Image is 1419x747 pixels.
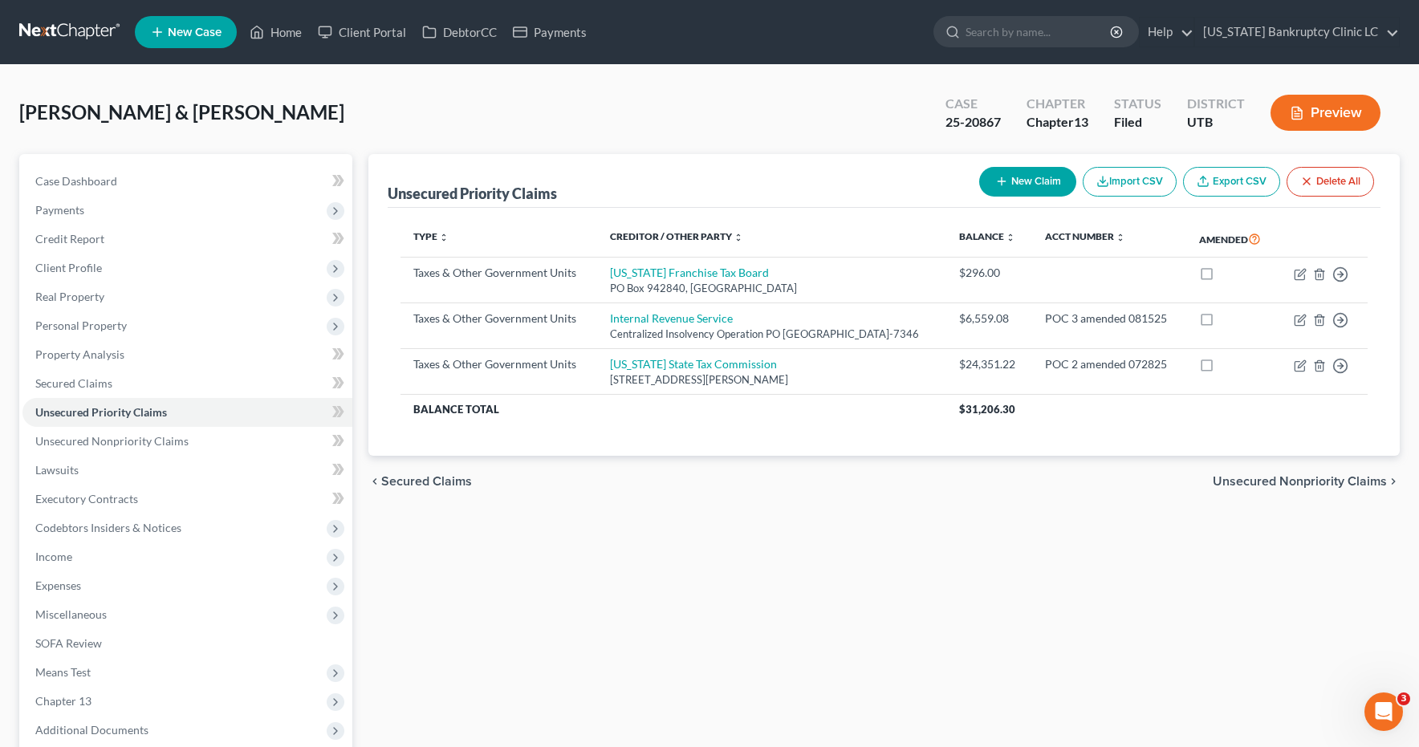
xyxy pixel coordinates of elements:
a: Home [242,18,310,47]
i: chevron_left [368,475,381,488]
th: Balance Total [400,395,946,424]
div: $24,351.22 [959,356,1019,372]
button: chevron_left Secured Claims [368,475,472,488]
a: Case Dashboard [22,167,352,196]
div: [STREET_ADDRESS][PERSON_NAME] [610,372,933,388]
div: Taxes & Other Government Units [413,356,584,372]
button: Preview [1271,95,1380,131]
span: Secured Claims [35,376,112,390]
button: Delete All [1287,167,1374,197]
button: Unsecured Nonpriority Claims chevron_right [1213,475,1400,488]
a: Unsecured Priority Claims [22,398,352,427]
span: Unsecured Nonpriority Claims [35,434,189,448]
i: unfold_more [734,233,743,242]
div: POC 2 amended 072825 [1045,356,1173,372]
a: Creditor / Other Party unfold_more [610,230,743,242]
span: Additional Documents [35,723,148,737]
span: Codebtors Insiders & Notices [35,521,181,534]
a: DebtorCC [414,18,505,47]
span: SOFA Review [35,636,102,650]
a: Payments [505,18,595,47]
span: $31,206.30 [959,403,1015,416]
div: UTB [1187,113,1245,132]
button: New Claim [979,167,1076,197]
a: Unsecured Nonpriority Claims [22,427,352,456]
span: Income [35,550,72,563]
div: Unsecured Priority Claims [388,184,557,203]
span: Chapter 13 [35,694,91,708]
span: Unsecured Nonpriority Claims [1213,475,1387,488]
a: Property Analysis [22,340,352,369]
span: 13 [1074,114,1088,129]
a: Executory Contracts [22,485,352,514]
span: Secured Claims [381,475,472,488]
div: Status [1114,95,1161,113]
div: $296.00 [959,265,1019,281]
span: Executory Contracts [35,492,138,505]
div: District [1187,95,1245,113]
span: Credit Report [35,232,104,246]
a: Balance unfold_more [959,230,1015,242]
a: Internal Revenue Service [610,311,733,325]
iframe: Intercom live chat [1364,692,1403,731]
div: PO Box 942840, [GEOGRAPHIC_DATA] [610,281,933,296]
i: chevron_right [1387,475,1400,488]
th: Amended [1186,221,1278,258]
div: Filed [1114,113,1161,132]
a: Lawsuits [22,456,352,485]
a: Credit Report [22,225,352,254]
span: Property Analysis [35,347,124,361]
div: POC 3 amended 081525 [1045,311,1173,327]
span: Real Property [35,290,104,303]
a: SOFA Review [22,629,352,658]
a: Export CSV [1183,167,1280,197]
div: $6,559.08 [959,311,1019,327]
a: Client Portal [310,18,414,47]
span: Lawsuits [35,463,79,477]
span: Payments [35,203,84,217]
a: Secured Claims [22,369,352,398]
div: Taxes & Other Government Units [413,311,584,327]
span: Expenses [35,579,81,592]
div: Chapter [1027,113,1088,132]
a: Type unfold_more [413,230,449,242]
span: Client Profile [35,261,102,274]
span: Miscellaneous [35,607,107,621]
div: Centralized Insolvency Operation PO [GEOGRAPHIC_DATA]-7346 [610,327,933,342]
div: Taxes & Other Government Units [413,265,584,281]
i: unfold_more [1006,233,1015,242]
span: Unsecured Priority Claims [35,405,167,419]
i: unfold_more [439,233,449,242]
span: [PERSON_NAME] & [PERSON_NAME] [19,100,344,124]
i: unfold_more [1116,233,1125,242]
div: 25-20867 [945,113,1001,132]
span: 3 [1397,692,1410,705]
span: Means Test [35,665,91,679]
a: Acct Number unfold_more [1045,230,1125,242]
span: New Case [168,26,222,39]
div: Chapter [1027,95,1088,113]
a: [US_STATE] Bankruptcy Clinic LC [1195,18,1399,47]
a: [US_STATE] Franchise Tax Board [610,266,769,279]
span: Personal Property [35,319,127,332]
a: [US_STATE] State Tax Commission [610,357,777,371]
input: Search by name... [966,17,1112,47]
div: Case [945,95,1001,113]
a: Help [1140,18,1193,47]
span: Case Dashboard [35,174,117,188]
button: Import CSV [1083,167,1177,197]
